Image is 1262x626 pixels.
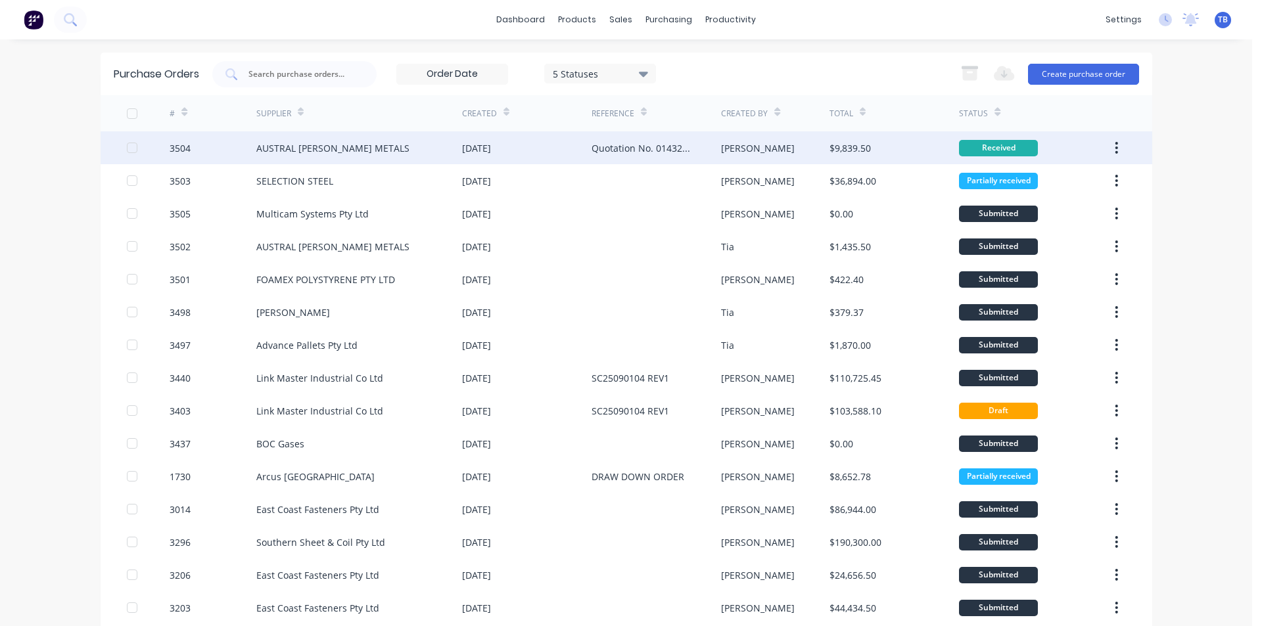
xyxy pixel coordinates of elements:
[170,240,191,254] div: 3502
[830,141,871,155] div: $9,839.50
[959,501,1038,518] div: Submitted
[170,174,191,188] div: 3503
[170,568,191,582] div: 3206
[256,174,333,188] div: SELECTION STEEL
[592,404,669,418] div: SC25090104 REV1
[959,206,1038,222] div: Submitted
[721,535,795,549] div: [PERSON_NAME]
[959,337,1038,353] div: Submitted
[247,68,356,81] input: Search purchase orders...
[170,207,191,221] div: 3505
[256,240,409,254] div: AUSTRAL [PERSON_NAME] METALS
[462,470,491,483] div: [DATE]
[721,568,795,582] div: [PERSON_NAME]
[490,10,551,30] a: dashboard
[24,10,43,30] img: Factory
[721,207,795,221] div: [PERSON_NAME]
[830,240,871,254] div: $1,435.50
[830,437,853,451] div: $0.00
[830,108,853,120] div: Total
[721,305,734,319] div: Tia
[170,371,191,385] div: 3440
[170,503,191,516] div: 3014
[462,240,491,254] div: [DATE]
[1218,14,1228,26] span: TB
[256,437,304,451] div: BOC Gases
[959,534,1038,550] div: Submitted
[959,567,1038,583] div: Submitted
[959,436,1038,452] div: Submitted
[721,273,795,286] div: [PERSON_NAME]
[553,66,647,80] div: 5 Statuses
[592,470,684,483] div: DRAW DOWN ORDER
[114,66,199,82] div: Purchase Orders
[721,371,795,385] div: [PERSON_NAME]
[959,271,1038,288] div: Submitted
[462,141,491,155] div: [DATE]
[592,141,695,155] div: Quotation No. 0143230SYSQ
[170,535,191,549] div: 3296
[170,437,191,451] div: 3437
[462,568,491,582] div: [DATE]
[830,601,876,615] div: $44,434.50
[830,404,881,418] div: $103,588.10
[721,338,734,352] div: Tia
[462,174,491,188] div: [DATE]
[256,568,379,582] div: East Coast Fasteners Pty Ltd
[462,404,491,418] div: [DATE]
[721,108,768,120] div: Created By
[256,273,395,286] div: FOAMEX POLYSTYRENE PTY LTD
[830,207,853,221] div: $0.00
[462,305,491,319] div: [DATE]
[256,141,409,155] div: AUSTRAL [PERSON_NAME] METALS
[170,470,191,483] div: 1730
[551,10,603,30] div: products
[462,535,491,549] div: [DATE]
[170,141,191,155] div: 3504
[256,503,379,516] div: East Coast Fasteners Pty Ltd
[721,470,795,483] div: [PERSON_NAME]
[959,370,1038,386] div: Submitted
[592,371,669,385] div: SC25090104 REV1
[170,108,175,120] div: #
[721,503,795,516] div: [PERSON_NAME]
[170,305,191,319] div: 3498
[462,601,491,615] div: [DATE]
[462,108,497,120] div: Created
[830,503,876,516] div: $86,944.00
[462,273,491,286] div: [DATE]
[959,238,1038,255] div: Submitted
[959,304,1038,321] div: Submitted
[256,305,330,319] div: [PERSON_NAME]
[699,10,762,30] div: productivity
[721,601,795,615] div: [PERSON_NAME]
[959,140,1038,156] div: Received
[830,273,864,286] div: $422.40
[170,273,191,286] div: 3501
[830,305,864,319] div: $379.37
[830,535,881,549] div: $190,300.00
[830,568,876,582] div: $24,656.50
[721,141,795,155] div: [PERSON_NAME]
[639,10,699,30] div: purchasing
[1028,64,1139,85] button: Create purchase order
[256,535,385,549] div: Southern Sheet & Coil Pty Ltd
[721,437,795,451] div: [PERSON_NAME]
[462,437,491,451] div: [DATE]
[721,174,795,188] div: [PERSON_NAME]
[592,108,634,120] div: Reference
[256,207,369,221] div: Multicam Systems Pty Ltd
[959,173,1038,189] div: Partially received
[256,338,358,352] div: Advance Pallets Pty Ltd
[959,108,988,120] div: Status
[256,470,375,483] div: Arcus [GEOGRAPHIC_DATA]
[603,10,639,30] div: sales
[830,174,876,188] div: $36,894.00
[256,601,379,615] div: East Coast Fasteners Pty Ltd
[170,404,191,418] div: 3403
[1099,10,1148,30] div: settings
[959,403,1038,419] div: Draft
[462,207,491,221] div: [DATE]
[256,404,383,418] div: Link Master Industrial Co Ltd
[256,371,383,385] div: Link Master Industrial Co Ltd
